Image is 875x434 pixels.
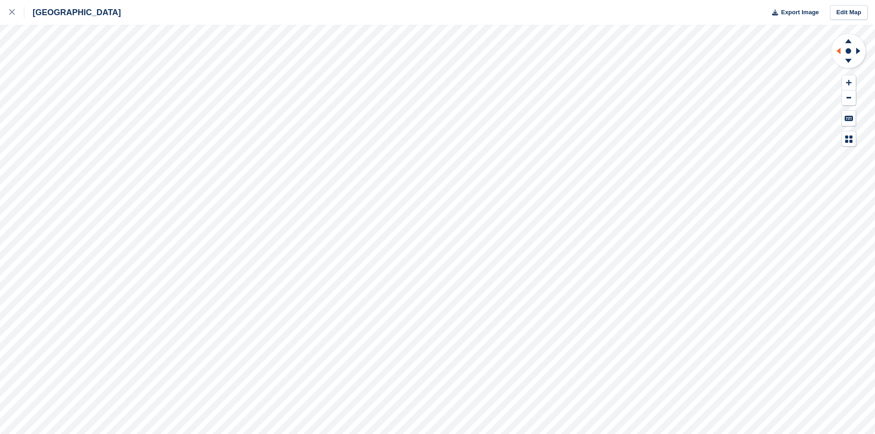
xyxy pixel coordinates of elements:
a: Edit Map [830,5,868,20]
button: Export Image [767,5,819,20]
button: Zoom In [842,75,856,90]
span: Export Image [781,8,819,17]
div: [GEOGRAPHIC_DATA] [24,7,121,18]
button: Map Legend [842,131,856,147]
button: Keyboard Shortcuts [842,111,856,126]
button: Zoom Out [842,90,856,106]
